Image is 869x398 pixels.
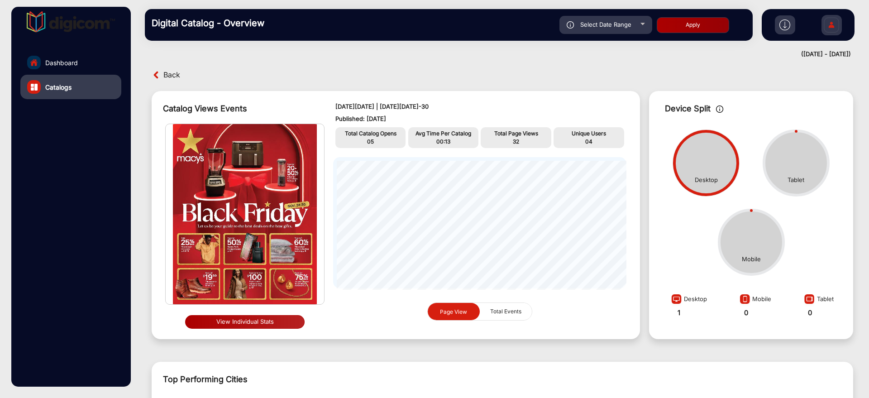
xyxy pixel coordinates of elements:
[440,308,467,315] span: Page View
[678,308,680,317] strong: 1
[436,138,450,145] span: 00:13
[31,84,38,91] img: catalog
[665,104,711,113] span: Device Split
[695,176,718,185] div: Desktop
[45,58,78,67] span: Dashboard
[669,293,684,308] img: image
[513,138,519,145] span: 32
[335,102,624,111] p: [DATE][DATE] | [DATE][DATE]-30
[428,303,480,321] button: Page View
[802,293,817,308] img: image
[136,50,851,59] div: ([DATE] - [DATE])
[20,75,121,99] a: Catalogs
[802,291,834,308] div: Tablet
[367,138,374,145] span: 05
[556,129,622,138] p: Unique Users
[45,82,72,92] span: Catalogs
[716,105,724,113] img: icon
[27,11,115,32] img: vmg-logo
[152,18,278,29] h3: Digital Catalog - Overview
[742,255,761,264] div: Mobile
[779,19,790,30] img: h2download.svg
[567,21,574,29] img: icon
[163,374,248,384] span: Top Performing Cities
[411,129,477,138] p: Avg Time Per Catalog
[485,303,527,320] span: Total Events
[480,303,532,320] button: Total Events
[335,115,624,124] p: Published: [DATE]
[669,291,707,308] div: Desktop
[744,308,748,317] strong: 0
[163,68,180,82] span: Back
[152,70,161,80] img: back arrow
[580,21,631,28] span: Select Date Range
[822,10,841,42] img: Sign%20Up.svg
[163,102,317,115] div: Catalog Views Events
[30,58,38,67] img: home
[788,176,804,185] div: Tablet
[737,293,752,308] img: image
[20,50,121,75] a: Dashboard
[808,308,812,317] strong: 0
[483,129,549,138] p: Total Page Views
[657,17,729,33] button: Apply
[427,302,532,321] mat-button-toggle-group: graph selection
[585,138,592,145] span: 04
[185,315,305,329] button: View Individual Stats
[338,129,404,138] p: Total Catalog Opens
[737,291,771,308] div: Mobile
[166,124,324,304] img: img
